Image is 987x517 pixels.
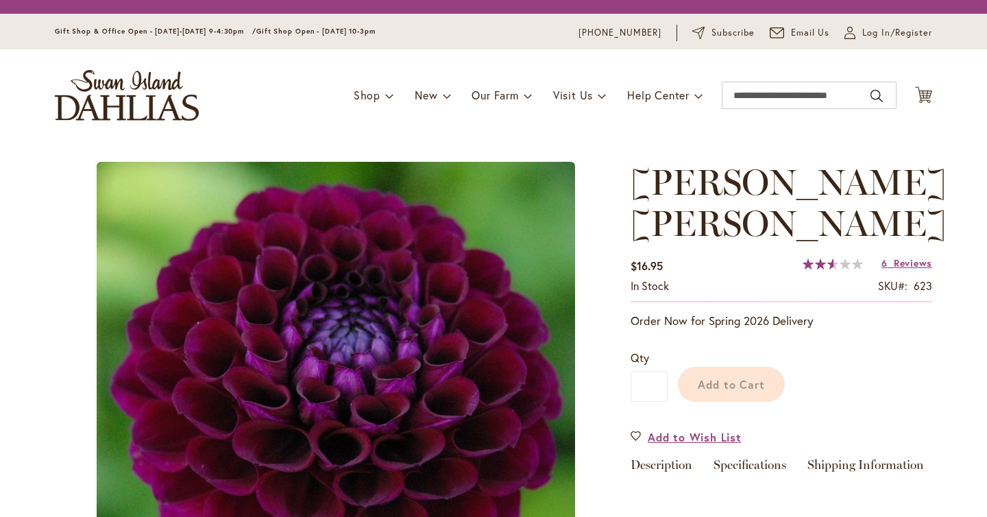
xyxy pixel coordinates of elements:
span: Gift Shop Open - [DATE] 10-3pm [256,27,376,36]
a: Shipping Information [807,459,924,479]
p: Order Now for Spring 2026 Delivery [631,313,932,329]
a: Add to Wish List [631,429,742,445]
a: [PHONE_NUMBER] [578,26,661,40]
a: Email Us [770,26,830,40]
a: Log In/Register [844,26,932,40]
div: Availability [631,278,669,294]
span: Subscribe [711,26,755,40]
span: Add to Wish List [648,429,742,445]
span: Email Us [791,26,830,40]
button: Search [870,85,883,107]
span: $16.95 [631,258,663,273]
a: Description [631,459,692,479]
a: Specifications [714,459,786,479]
span: Visit Us [553,88,593,102]
div: 51% [803,258,863,269]
span: Shop [354,88,380,102]
a: 6 Reviews [881,256,932,269]
span: Qty [631,350,649,365]
span: Our Farm [472,88,518,102]
span: Gift Shop & Office Open - [DATE]-[DATE] 9-4:30pm / [55,27,256,36]
span: New [415,88,437,102]
span: Reviews [894,256,932,269]
a: Subscribe [692,26,755,40]
span: Help Center [627,88,690,102]
span: 6 [881,256,888,269]
span: [PERSON_NAME] [PERSON_NAME] [631,160,947,245]
span: In stock [631,278,669,293]
a: store logo [55,70,199,121]
div: Detailed Product Info [631,459,932,479]
div: 623 [914,278,932,294]
strong: SKU [878,278,907,293]
span: Log In/Register [862,26,932,40]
